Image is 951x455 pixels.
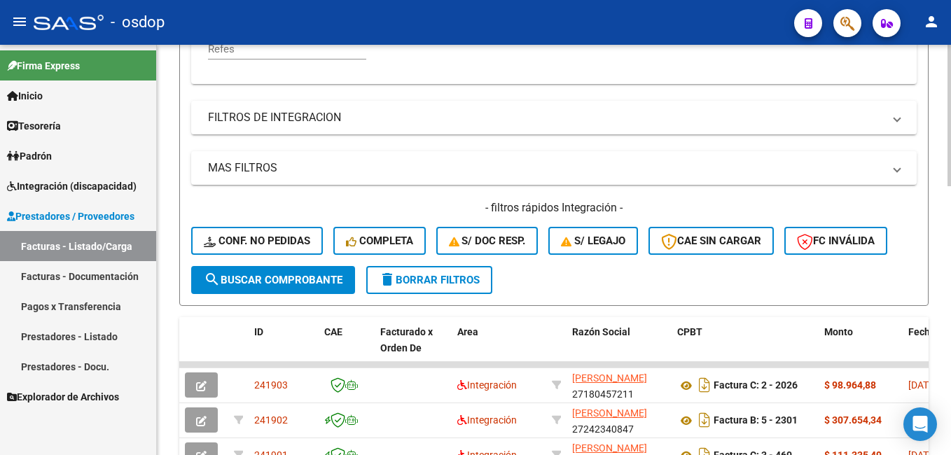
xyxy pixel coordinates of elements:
[208,160,883,176] mat-panel-title: MAS FILTROS
[452,317,546,379] datatable-header-cell: Area
[7,88,43,104] span: Inicio
[379,271,396,288] mat-icon: delete
[784,227,887,255] button: FC Inválida
[572,442,647,454] span: [PERSON_NAME]
[380,326,433,353] span: Facturado x Orden De
[191,101,917,134] mat-expansion-panel-header: FILTROS DE INTEGRACION
[648,227,774,255] button: CAE SIN CARGAR
[824,326,853,337] span: Monto
[908,379,937,391] span: [DATE]
[191,151,917,185] mat-expansion-panel-header: MAS FILTROS
[254,414,288,426] span: 241902
[677,326,702,337] span: CPBT
[714,380,798,391] strong: Factura C: 2 - 2026
[375,317,452,379] datatable-header-cell: Facturado x Orden De
[7,58,80,73] span: Firma Express
[695,374,714,396] i: Descargar documento
[191,200,917,216] h4: - filtros rápidos Integración -
[254,379,288,391] span: 241903
[333,227,426,255] button: Completa
[379,274,480,286] span: Borrar Filtros
[7,178,137,194] span: Integración (discapacidad)
[111,7,165,38] span: - osdop
[672,317,819,379] datatable-header-cell: CPBT
[819,317,903,379] datatable-header-cell: Monto
[7,389,119,405] span: Explorador de Archivos
[204,234,310,247] span: Conf. no pedidas
[191,266,355,294] button: Buscar Comprobante
[695,409,714,431] i: Descargar documento
[548,227,638,255] button: S/ legajo
[903,407,937,441] div: Open Intercom Messenger
[923,13,940,30] mat-icon: person
[204,271,221,288] mat-icon: search
[572,372,647,384] span: [PERSON_NAME]
[436,227,539,255] button: S/ Doc Resp.
[567,317,672,379] datatable-header-cell: Razón Social
[457,326,478,337] span: Area
[7,209,134,224] span: Prestadores / Proveedores
[208,110,883,125] mat-panel-title: FILTROS DE INTEGRACION
[346,234,413,247] span: Completa
[191,227,323,255] button: Conf. no pedidas
[824,379,876,391] strong: $ 98.964,88
[249,317,319,379] datatable-header-cell: ID
[572,405,666,435] div: 27242340847
[7,118,61,134] span: Tesorería
[449,234,526,247] span: S/ Doc Resp.
[572,326,630,337] span: Razón Social
[824,414,882,426] strong: $ 307.654,34
[254,326,263,337] span: ID
[572,370,666,400] div: 27180457211
[11,13,28,30] mat-icon: menu
[572,407,647,419] span: [PERSON_NAME]
[561,234,625,247] span: S/ legajo
[457,379,517,391] span: Integración
[204,274,342,286] span: Buscar Comprobante
[319,317,375,379] datatable-header-cell: CAE
[797,234,875,247] span: FC Inválida
[714,415,798,426] strong: Factura B: 5 - 2301
[661,234,761,247] span: CAE SIN CARGAR
[366,266,492,294] button: Borrar Filtros
[457,414,517,426] span: Integración
[324,326,342,337] span: CAE
[7,148,52,164] span: Padrón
